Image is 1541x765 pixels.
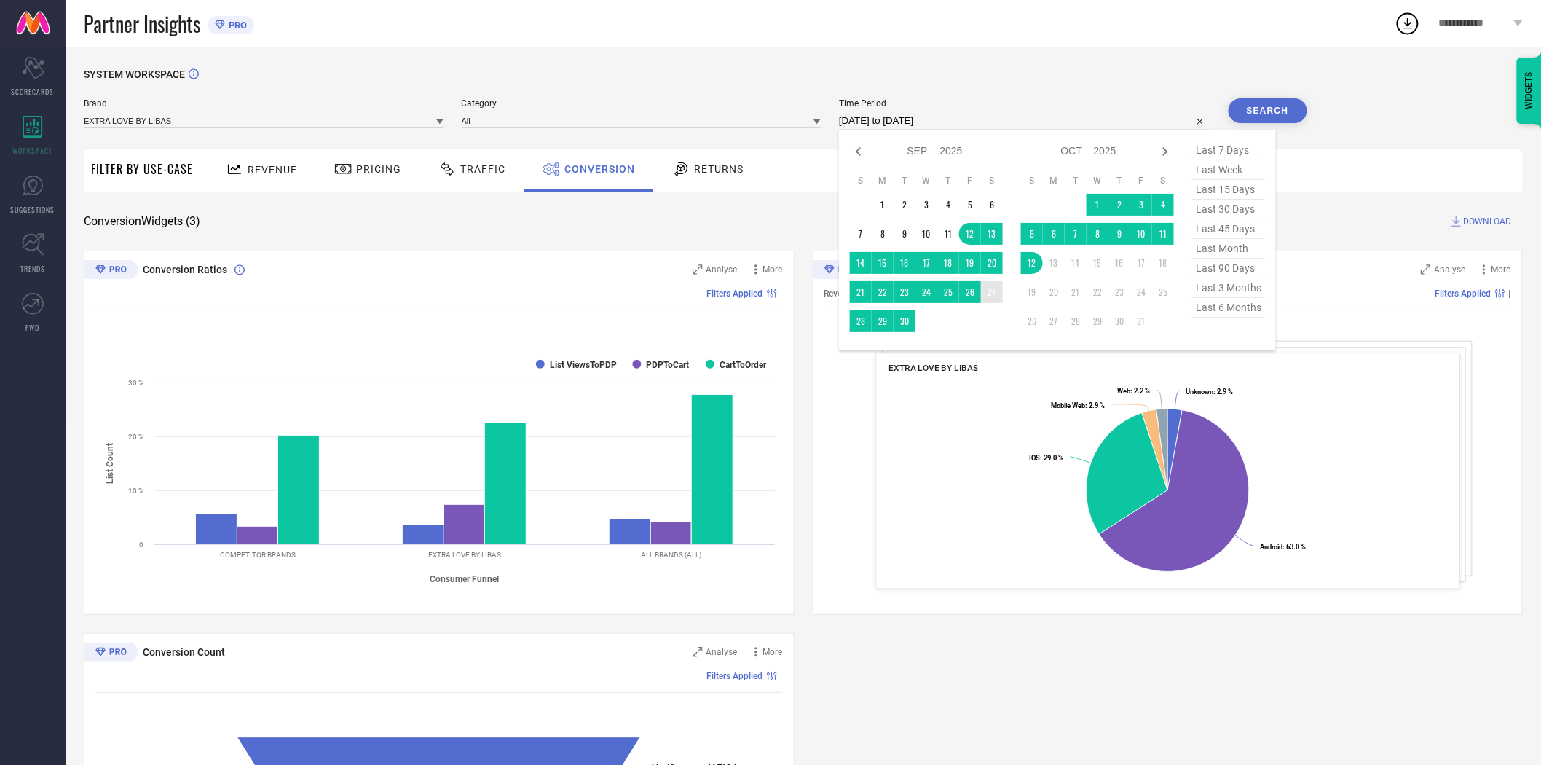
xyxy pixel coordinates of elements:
span: | [781,671,783,681]
span: Partner Insights [84,9,200,39]
svg: Zoom [693,264,703,275]
text: 10 % [128,487,143,495]
td: Tue Sep 09 2025 [894,223,915,245]
td: Sat Sep 13 2025 [981,223,1003,245]
span: SCORECARDS [12,86,55,97]
text: ALL BRANDS (ALL) [642,551,702,559]
td: Fri Oct 24 2025 [1130,281,1152,303]
span: last week [1192,160,1265,180]
span: More [763,647,783,657]
td: Sun Sep 21 2025 [850,281,872,303]
svg: Zoom [693,647,703,657]
span: last 15 days [1192,180,1265,200]
td: Sat Sep 27 2025 [981,281,1003,303]
th: Thursday [1108,175,1130,187]
td: Wed Sep 03 2025 [915,194,937,216]
td: Thu Sep 04 2025 [937,194,959,216]
td: Wed Sep 17 2025 [915,252,937,274]
svg: Zoom [1421,264,1431,275]
td: Sun Sep 07 2025 [850,223,872,245]
th: Sunday [1021,175,1043,187]
button: Search [1229,98,1307,123]
text: 0 [139,541,143,549]
input: Select time period [839,112,1210,130]
div: Premium [813,260,867,282]
span: DOWNLOAD [1464,214,1512,229]
td: Tue Sep 16 2025 [894,252,915,274]
span: FWD [26,322,40,333]
span: PRO [225,20,247,31]
td: Wed Oct 15 2025 [1087,252,1108,274]
td: Mon Sep 22 2025 [872,281,894,303]
span: Filter By Use-Case [91,160,193,178]
td: Mon Sep 29 2025 [872,310,894,332]
span: More [763,264,783,275]
span: last 30 days [1192,200,1265,219]
td: Thu Sep 11 2025 [937,223,959,245]
td: Sun Oct 05 2025 [1021,223,1043,245]
div: Premium [84,643,138,664]
td: Sat Oct 04 2025 [1152,194,1174,216]
text: : 2.9 % [1051,401,1105,409]
span: last 90 days [1192,259,1265,278]
td: Sat Oct 11 2025 [1152,223,1174,245]
span: EXTRA LOVE BY LIBAS [888,363,977,373]
span: last 7 days [1192,141,1265,160]
th: Monday [872,175,894,187]
span: Revenue [248,164,297,176]
td: Mon Oct 20 2025 [1043,281,1065,303]
text: : 2.9 % [1186,388,1233,396]
tspan: Android [1260,543,1282,551]
text: 20 % [128,433,143,441]
td: Fri Sep 26 2025 [959,281,981,303]
tspan: Unknown [1186,388,1213,396]
th: Thursday [937,175,959,187]
td: Mon Oct 27 2025 [1043,310,1065,332]
td: Mon Sep 15 2025 [872,252,894,274]
span: last 6 months [1192,298,1265,318]
span: WORKSPACE [13,145,53,156]
td: Sun Oct 26 2025 [1021,310,1043,332]
td: Sun Sep 28 2025 [850,310,872,332]
text: PDPToCart [647,360,690,370]
span: Analyse [706,647,738,657]
td: Sat Oct 25 2025 [1152,281,1174,303]
td: Wed Sep 24 2025 [915,281,937,303]
th: Wednesday [1087,175,1108,187]
td: Wed Oct 22 2025 [1087,281,1108,303]
td: Tue Oct 21 2025 [1065,281,1087,303]
td: Tue Oct 14 2025 [1065,252,1087,274]
th: Tuesday [1065,175,1087,187]
span: Time Period [839,98,1210,109]
tspan: Consumer Funnel [430,574,500,584]
text: List ViewsToPDP [550,360,617,370]
td: Thu Oct 30 2025 [1108,310,1130,332]
th: Saturday [981,175,1003,187]
td: Wed Oct 01 2025 [1087,194,1108,216]
th: Friday [1130,175,1152,187]
td: Sun Sep 14 2025 [850,252,872,274]
text: CartToOrder [720,360,767,370]
td: Mon Oct 13 2025 [1043,252,1065,274]
span: Brand [84,98,444,109]
td: Fri Sep 19 2025 [959,252,981,274]
div: Open download list [1395,10,1421,36]
text: 30 % [128,379,143,387]
text: : 63.0 % [1260,543,1306,551]
td: Sun Oct 12 2025 [1021,252,1043,274]
th: Friday [959,175,981,187]
span: Conversion Ratios [143,264,227,275]
td: Wed Sep 10 2025 [915,223,937,245]
span: More [1491,264,1511,275]
text: : 2.2 % [1117,388,1150,396]
th: Monday [1043,175,1065,187]
td: Thu Oct 02 2025 [1108,194,1130,216]
td: Fri Sep 05 2025 [959,194,981,216]
span: Revenue (% share) [824,289,896,299]
span: Conversion [564,163,635,175]
td: Tue Sep 30 2025 [894,310,915,332]
span: Analyse [1435,264,1466,275]
td: Sat Sep 06 2025 [981,194,1003,216]
td: Sun Oct 19 2025 [1021,281,1043,303]
span: last month [1192,239,1265,259]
